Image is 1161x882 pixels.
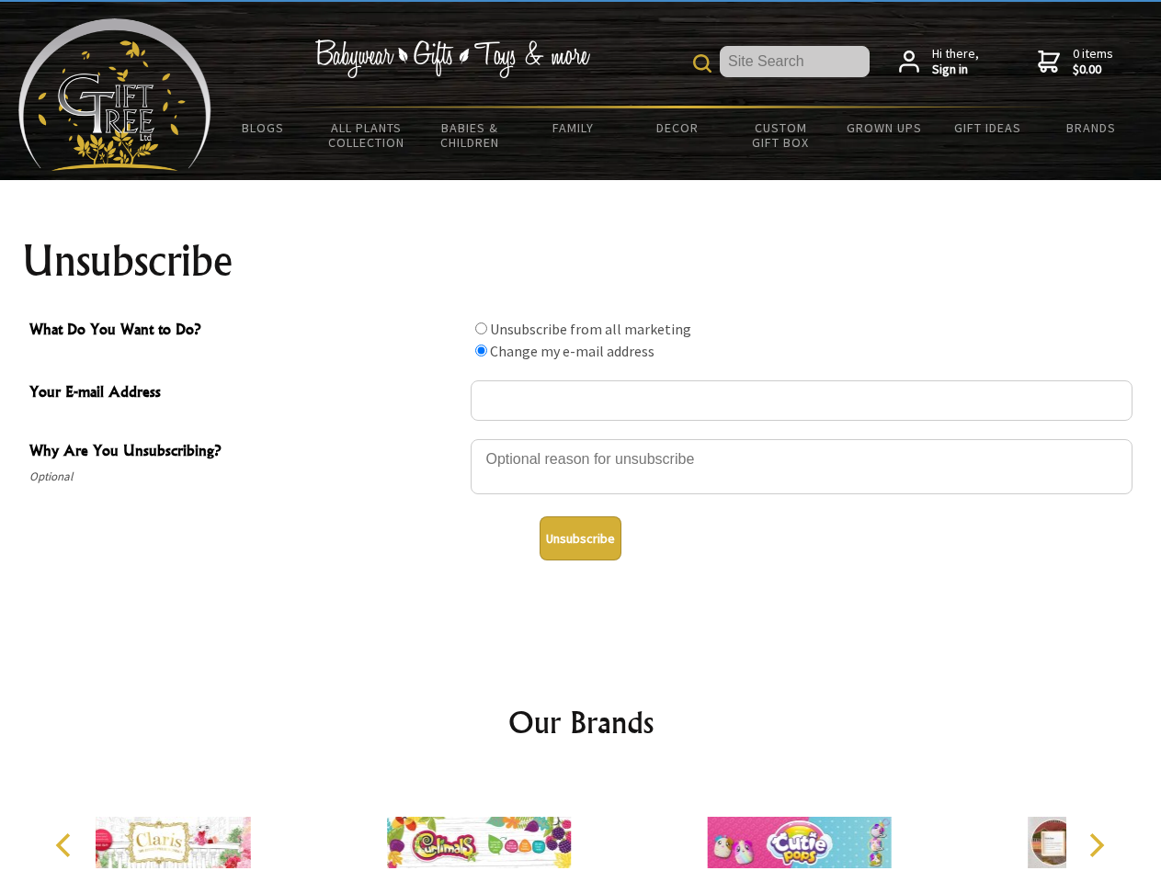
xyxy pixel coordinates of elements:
img: Babyware - Gifts - Toys and more... [18,18,211,171]
a: Grown Ups [832,108,936,147]
img: product search [693,54,711,73]
strong: Sign in [932,62,979,78]
a: Decor [625,108,729,147]
input: What Do You Want to Do? [475,322,487,334]
img: Babywear - Gifts - Toys & more [314,40,590,78]
span: Your E-mail Address [29,380,461,407]
span: Hi there, [932,46,979,78]
span: What Do You Want to Do? [29,318,461,345]
a: 0 items$0.00 [1038,46,1113,78]
button: Previous [46,825,86,865]
span: Optional [29,466,461,488]
a: All Plants Collection [315,108,419,162]
input: Your E-mail Address [471,380,1133,421]
span: Why Are You Unsubscribing? [29,439,461,466]
a: Brands [1040,108,1144,147]
a: Family [522,108,626,147]
textarea: Why Are You Unsubscribing? [471,439,1133,494]
span: 0 items [1073,45,1113,78]
a: Custom Gift Box [729,108,833,162]
input: What Do You Want to Do? [475,345,487,356]
h2: Our Brands [37,700,1125,744]
input: Site Search [720,46,870,77]
button: Next [1076,825,1116,865]
button: Unsubscribe [540,516,621,560]
a: Gift Ideas [936,108,1040,147]
label: Unsubscribe from all marketing [490,320,691,338]
a: BLOGS [211,108,315,147]
label: Change my e-mail address [490,342,654,360]
h1: Unsubscribe [22,239,1140,283]
strong: $0.00 [1073,62,1113,78]
a: Babies & Children [418,108,522,162]
a: Hi there,Sign in [899,46,979,78]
